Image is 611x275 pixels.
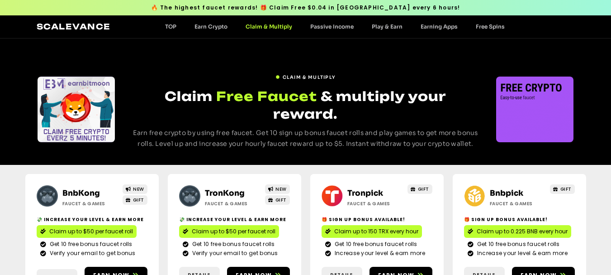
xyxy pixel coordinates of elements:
span: Verify your email to get bonus [190,249,278,257]
span: NEW [133,186,144,193]
h2: 💸 Increase your level & earn more [179,216,290,223]
h2: Faucet & Games [490,200,546,207]
span: Increase your level & earn more [475,249,568,257]
span: Increase your level & earn more [332,249,425,257]
span: NEW [275,186,287,193]
a: NEW [123,184,147,194]
a: GIFT [550,184,575,194]
div: Slides [496,77,573,142]
span: & multiply your reward. [273,88,446,122]
a: Earn Crypto [185,23,237,30]
a: Free Spins [467,23,514,30]
a: Claim up to 0.225 BNB every hour [464,225,571,238]
span: Free Faucet [216,87,317,105]
a: Bnbpick [490,188,523,198]
span: Claim [165,88,213,104]
a: Claim up to $50 per faucet roll [37,225,137,238]
a: Claim up to 150 TRX every hour [322,225,422,238]
h2: Faucet & Games [347,200,404,207]
span: Get 10 free bonus faucet rolls [47,240,133,248]
a: Passive Income [301,23,363,30]
a: Claim & Multiply [237,23,301,30]
span: Claim up to 0.225 BNB every hour [477,227,568,236]
a: GIFT [265,195,290,205]
span: Get 10 free bonus faucet rolls [332,240,417,248]
span: Get 10 free bonus faucet rolls [190,240,275,248]
a: TronKong [205,188,245,198]
span: Get 10 free bonus faucet rolls [475,240,560,248]
h2: Faucet & Games [205,200,261,207]
h2: 🎁 Sign Up Bonus Available! [322,216,432,223]
span: Claim up to $50 per faucet roll [192,227,275,236]
span: Claim up to 150 TRX every hour [334,227,418,236]
h2: 💸 Increase your level & earn more [37,216,147,223]
span: GIFT [418,186,429,193]
p: Earn free crypto by using free faucet. Get 10 sign up bonus faucet rolls and play games to get mo... [132,128,479,150]
span: 🔥 The highest faucet rewards! 🎁 Claim Free $0.04 in [GEOGRAPHIC_DATA] every 6 hours! [151,4,460,12]
a: Claim & Multiply [275,70,336,81]
span: GIFT [275,197,287,203]
a: Claim up to $50 per faucet roll [179,225,279,238]
a: GIFT [407,184,432,194]
h2: 🎁 Sign Up Bonus Available! [464,216,575,223]
a: Scalevance [37,22,111,31]
a: TOP [156,23,185,30]
span: Verify your email to get bonus [47,249,136,257]
nav: Menu [156,23,514,30]
h2: Faucet & Games [62,200,119,207]
span: GIFT [560,186,572,193]
span: Claim & Multiply [283,74,336,81]
a: Tronpick [347,188,383,198]
a: GIFT [123,195,147,205]
a: Earning Apps [412,23,467,30]
span: GIFT [133,197,144,203]
a: Play & Earn [363,23,412,30]
div: Slides [38,77,115,142]
a: BnbKong [62,188,100,198]
a: NEW [265,184,290,194]
span: Claim up to $50 per faucet roll [49,227,133,236]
